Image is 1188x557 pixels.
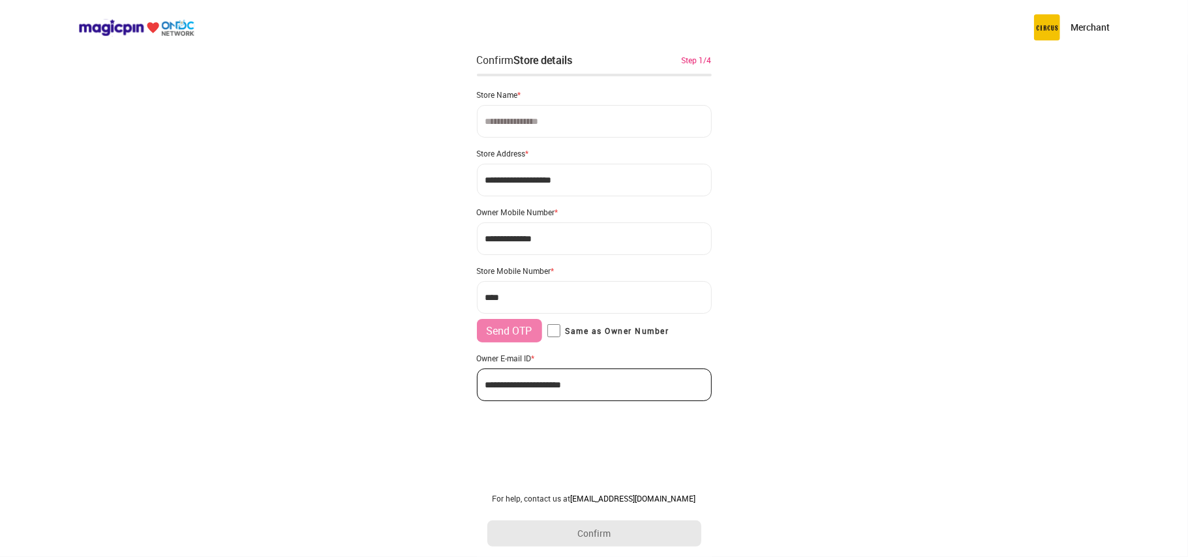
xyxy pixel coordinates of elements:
[682,54,712,66] div: Step 1/4
[1034,14,1060,40] img: circus.b677b59b.png
[477,148,712,158] div: Store Address
[514,53,573,67] div: Store details
[571,493,696,504] a: [EMAIL_ADDRESS][DOMAIN_NAME]
[547,324,560,337] input: Same as Owner Number
[477,319,542,342] button: Send OTP
[477,265,712,276] div: Store Mobile Number
[477,207,712,217] div: Owner Mobile Number
[1071,21,1110,34] p: Merchant
[477,52,573,68] div: Confirm
[477,89,712,100] div: Store Name
[487,493,701,504] div: For help, contact us at
[547,324,669,337] label: Same as Owner Number
[78,19,194,37] img: ondc-logo-new-small.8a59708e.svg
[487,520,701,547] button: Confirm
[477,353,712,363] div: Owner E-mail ID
